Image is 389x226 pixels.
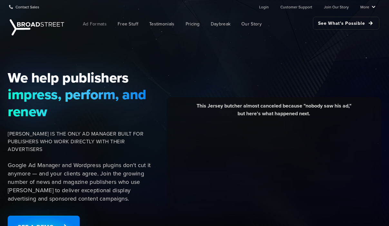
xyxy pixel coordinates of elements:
nav: Main [68,14,379,34]
span: Free Stuff [118,21,138,27]
a: Testimonials [144,17,180,31]
a: Customer Support [280,0,312,13]
a: Our Story [237,17,267,31]
a: Pricing [181,17,205,31]
span: Ad Formats [83,21,107,27]
span: Daybreak [211,21,230,27]
div: This Jersey butcher almost canceled because "nobody saw his ad," but here's what happened next. [171,102,376,122]
a: Contact Sales [9,0,39,13]
a: Ad Formats [78,17,112,31]
a: Join Our Story [324,0,349,13]
img: Broadstreet | The Ad Manager for Small Publishers [10,19,64,35]
p: Google Ad Manager and Wordpress plugins don't cut it anymore — and your clients agree. Join the g... [8,161,155,203]
span: Testimonials [149,21,175,27]
a: Daybreak [206,17,235,31]
span: Pricing [186,21,200,27]
a: More [360,0,375,13]
span: Our Story [241,21,262,27]
span: [PERSON_NAME] IS THE ONLY AD MANAGER BUILT FOR PUBLISHERS WHO WORK DIRECTLY WITH THEIR ADVERTISERS [8,130,155,153]
a: Free Stuff [113,17,143,31]
span: We help publishers [8,69,155,86]
a: See What's Possible [313,17,379,30]
a: Login [259,0,269,13]
span: impress, perform, and renew [8,86,155,120]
